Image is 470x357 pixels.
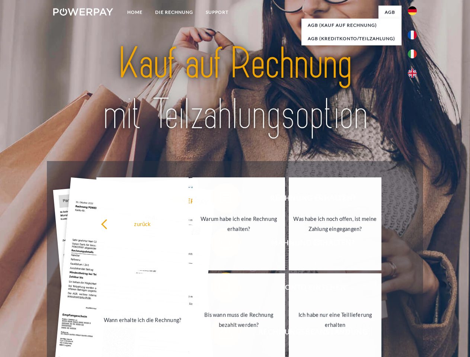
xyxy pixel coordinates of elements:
[197,214,281,234] div: Warum habe ich eine Rechnung erhalten?
[408,49,417,58] img: it
[101,219,185,229] div: zurück
[293,214,377,234] div: Was habe ich noch offen, ist meine Zahlung eingegangen?
[199,6,235,19] a: SUPPORT
[378,6,402,19] a: agb
[71,36,399,142] img: title-powerpay_de.svg
[121,6,149,19] a: Home
[408,69,417,78] img: en
[149,6,199,19] a: DIE RECHNUNG
[408,6,417,15] img: de
[408,30,417,39] img: fr
[101,315,185,325] div: Wann erhalte ich die Rechnung?
[53,8,113,16] img: logo-powerpay-white.svg
[197,310,281,330] div: Bis wann muss die Rechnung bezahlt werden?
[289,177,381,270] a: Was habe ich noch offen, ist meine Zahlung eingegangen?
[293,310,377,330] div: Ich habe nur eine Teillieferung erhalten
[301,19,402,32] a: AGB (Kauf auf Rechnung)
[301,32,402,45] a: AGB (Kreditkonto/Teilzahlung)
